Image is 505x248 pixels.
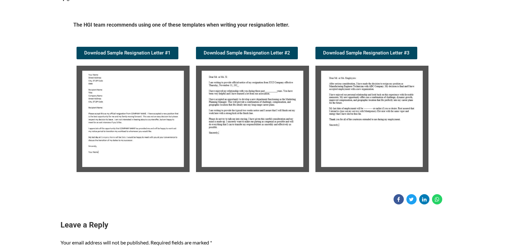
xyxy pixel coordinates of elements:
a: Download Sample Resignation Letter #2 [196,47,298,59]
a: Share on Linkedin [419,194,429,204]
p: Your email address will not be published. Required fields are marked * [61,238,445,247]
span: Download Sample Resignation Letter #1 [84,51,171,55]
span: Download Sample Resignation Letter #2 [204,51,290,55]
a: Download Sample Resignation Letter #1 [77,47,178,59]
a: Share on WhatsApp [432,194,442,204]
a: Download Sample Resignation Letter #3 [315,47,417,59]
a: Share on Twitter [406,194,417,204]
h5: The HGI team recommends using one of these templates when writing your resignation letter. [73,21,432,31]
a: Share on Facebook [394,194,404,204]
h3: Leave a Reply [61,220,445,231]
span: Download Sample Resignation Letter #3 [323,51,410,55]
